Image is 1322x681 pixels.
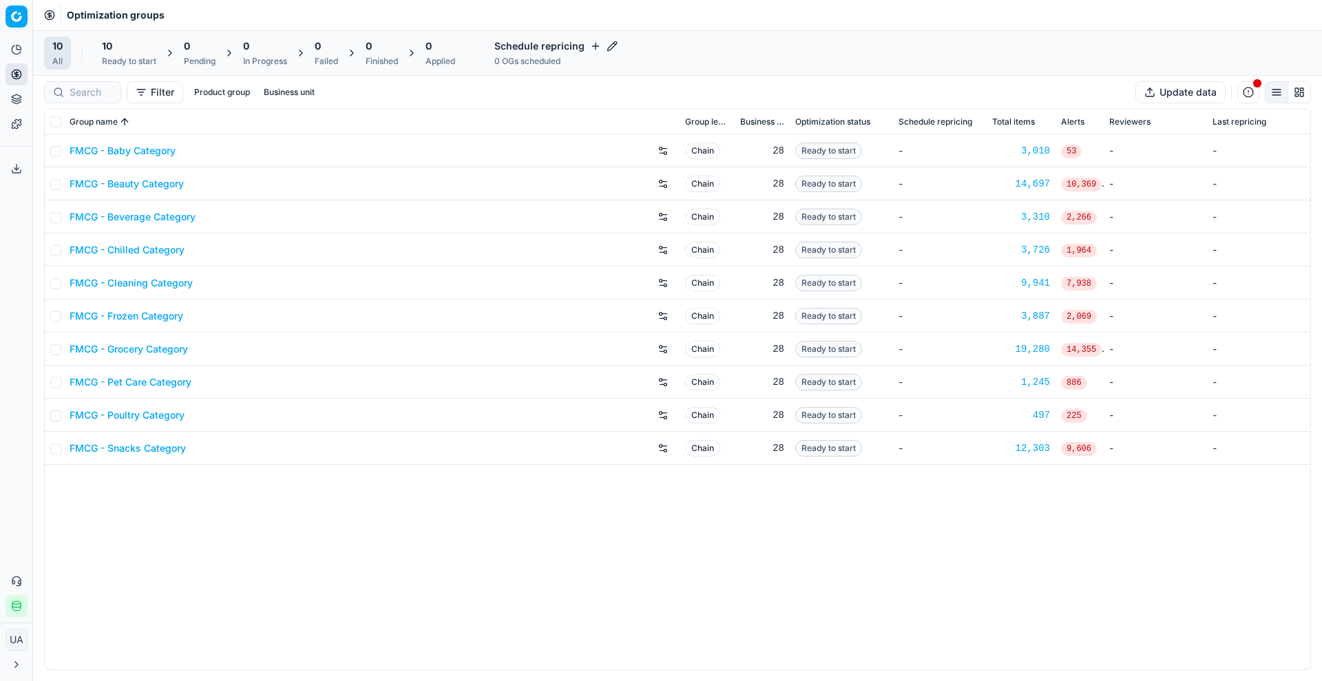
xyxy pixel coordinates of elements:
[315,56,338,67] div: Failed
[70,309,183,323] a: FMCG - Frozen Category
[70,85,112,99] input: Search
[992,441,1050,455] div: 12,303
[685,440,720,457] span: Chain
[893,167,987,200] td: -
[685,341,720,357] span: Chain
[740,144,784,158] div: 28
[70,441,186,455] a: FMCG - Snacks Category
[740,408,784,422] div: 28
[740,243,784,257] div: 28
[1207,167,1310,200] td: -
[992,375,1050,389] a: 1,245
[1207,432,1310,465] td: -
[685,242,720,258] span: Chain
[685,143,720,159] span: Chain
[795,116,870,127] span: Optimization status
[184,39,190,53] span: 0
[795,143,862,159] span: Ready to start
[1104,366,1207,399] td: -
[992,408,1050,422] a: 497
[992,243,1050,257] a: 3,726
[1213,116,1266,127] span: Last repricing
[685,116,729,127] span: Group level
[893,266,987,300] td: -
[740,309,784,323] div: 28
[1061,409,1087,423] span: 225
[1061,376,1087,390] span: 886
[1207,266,1310,300] td: -
[1207,366,1310,399] td: -
[70,408,185,422] a: FMCG - Poultry Category
[1104,266,1207,300] td: -
[992,177,1050,191] a: 14,697
[127,81,183,103] button: Filter
[1104,432,1207,465] td: -
[1207,134,1310,167] td: -
[899,116,972,127] span: Schedule repricing
[494,39,618,53] h4: Schedule repricing
[70,375,191,389] a: FMCG - Pet Care Category
[1104,333,1207,366] td: -
[1061,116,1084,127] span: Alerts
[366,39,372,53] span: 0
[70,210,196,224] a: FMCG - Beverage Category
[992,210,1050,224] div: 3,310
[258,84,320,101] button: Business unit
[1207,200,1310,233] td: -
[1061,343,1102,357] span: 14,355
[52,56,63,67] div: All
[992,144,1050,158] a: 3,010
[1061,277,1097,291] span: 7,938
[893,200,987,233] td: -
[795,176,862,192] span: Ready to start
[740,375,784,389] div: 28
[795,341,862,357] span: Ready to start
[315,39,321,53] span: 0
[992,342,1050,356] a: 19,280
[189,84,255,101] button: Product group
[426,39,432,53] span: 0
[893,399,987,432] td: -
[992,309,1050,323] a: 3,887
[1207,399,1310,432] td: -
[1207,333,1310,366] td: -
[52,39,63,53] span: 10
[740,342,784,356] div: 28
[1207,233,1310,266] td: -
[740,210,784,224] div: 28
[740,177,784,191] div: 28
[70,276,193,290] a: FMCG - Cleaning Category
[1104,200,1207,233] td: -
[1104,134,1207,167] td: -
[1061,211,1097,224] span: 2,266
[102,39,112,53] span: 10
[893,233,987,266] td: -
[70,144,176,158] a: FMCG - Baby Category
[795,440,862,457] span: Ready to start
[685,308,720,324] span: Chain
[243,56,287,67] div: In Progress
[184,56,216,67] div: Pending
[118,115,132,129] button: Sorted by Group name ascending
[685,374,720,390] span: Chain
[70,342,188,356] a: FMCG - Grocery Category
[795,242,862,258] span: Ready to start
[1061,244,1097,258] span: 1,964
[70,116,118,127] span: Group name
[1104,399,1207,432] td: -
[992,276,1050,290] a: 9,941
[685,209,720,225] span: Chain
[893,366,987,399] td: -
[740,276,784,290] div: 28
[893,134,987,167] td: -
[1104,167,1207,200] td: -
[893,300,987,333] td: -
[740,116,784,127] span: Business unit
[426,56,455,67] div: Applied
[6,629,28,651] button: UA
